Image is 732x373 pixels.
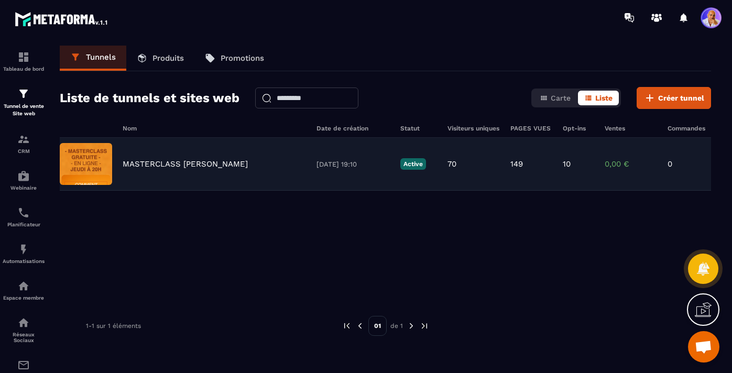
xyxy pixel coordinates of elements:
[400,158,426,170] p: Active
[355,321,365,331] img: prev
[3,309,45,351] a: social-networksocial-networkRéseaux Sociaux
[3,185,45,191] p: Webinaire
[551,94,571,102] span: Carte
[668,125,705,132] h6: Commandes
[3,199,45,235] a: schedulerschedulerPlanificateur
[595,94,613,102] span: Liste
[17,243,30,256] img: automations
[3,235,45,272] a: automationsautomationsAutomatisations
[390,322,403,330] p: de 1
[407,321,416,331] img: next
[420,321,429,331] img: next
[533,91,577,105] button: Carte
[3,295,45,301] p: Espace membre
[17,316,30,329] img: social-network
[17,359,30,371] img: email
[17,51,30,63] img: formation
[3,80,45,125] a: formationformationTunnel de vente Site web
[605,125,657,132] h6: Ventes
[3,332,45,343] p: Réseaux Sociaux
[123,159,248,169] p: MASTERCLASS [PERSON_NAME]
[3,258,45,264] p: Automatisations
[60,143,112,185] img: image
[17,280,30,292] img: automations
[316,125,390,132] h6: Date de création
[3,125,45,162] a: formationformationCRM
[3,66,45,72] p: Tableau de bord
[3,148,45,154] p: CRM
[221,53,264,63] p: Promotions
[17,133,30,146] img: formation
[688,331,719,363] div: Ouvrir le chat
[510,125,552,132] h6: PAGES VUES
[3,162,45,199] a: automationsautomationsWebinaire
[3,103,45,117] p: Tunnel de vente Site web
[563,125,594,132] h6: Opt-ins
[194,46,275,71] a: Promotions
[605,159,657,169] p: 0,00 €
[342,321,352,331] img: prev
[400,125,437,132] h6: Statut
[316,160,390,168] p: [DATE] 19:10
[3,43,45,80] a: formationformationTableau de bord
[578,91,619,105] button: Liste
[510,159,523,169] p: 149
[447,125,500,132] h6: Visiteurs uniques
[123,125,306,132] h6: Nom
[60,46,126,71] a: Tunnels
[17,87,30,100] img: formation
[17,206,30,219] img: scheduler
[668,159,699,169] p: 0
[368,316,387,336] p: 01
[15,9,109,28] img: logo
[17,170,30,182] img: automations
[86,52,116,62] p: Tunnels
[3,222,45,227] p: Planificateur
[60,87,239,108] h2: Liste de tunnels et sites web
[86,322,141,330] p: 1-1 sur 1 éléments
[563,159,571,169] p: 10
[447,159,456,169] p: 70
[126,46,194,71] a: Produits
[152,53,184,63] p: Produits
[658,93,704,103] span: Créer tunnel
[3,272,45,309] a: automationsautomationsEspace membre
[637,87,711,109] button: Créer tunnel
